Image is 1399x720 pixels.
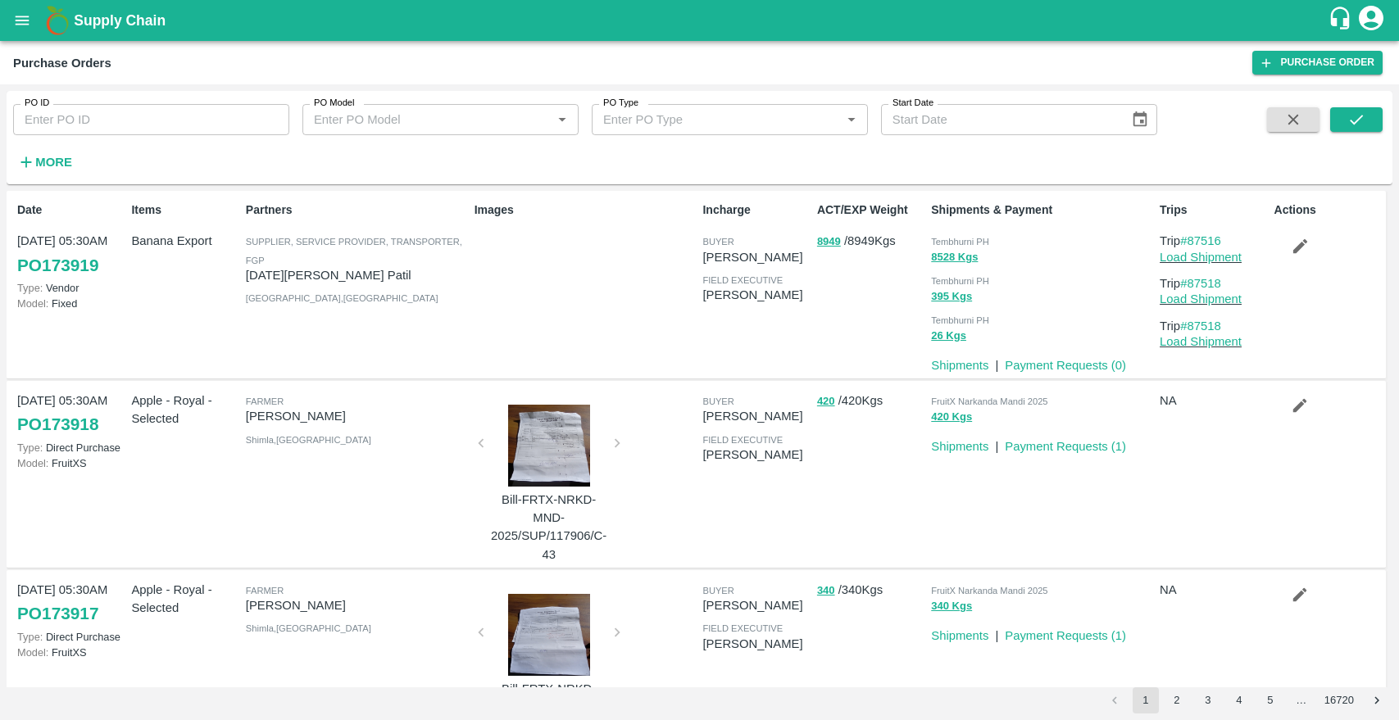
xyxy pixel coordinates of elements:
[931,327,966,346] button: 26 Kgs
[597,109,836,130] input: Enter PO Type
[931,315,989,325] span: Tembhurni PH
[17,457,48,469] span: Model:
[931,597,972,616] button: 340 Kgs
[246,202,468,219] p: Partners
[25,97,49,110] label: PO ID
[931,629,988,642] a: Shipments
[817,232,924,251] p: / 8949 Kgs
[1257,687,1283,713] button: Go to page 5
[1180,319,1221,333] a: #87518
[41,4,74,37] img: logo
[1320,687,1359,713] button: Go to page 16720
[1364,687,1390,713] button: Go to next page
[475,202,697,219] p: Images
[17,282,43,294] span: Type:
[931,237,989,247] span: Tembhurni PH
[931,408,972,427] button: 420 Kgs
[13,148,76,176] button: More
[74,9,1328,32] a: Supply Chain
[817,202,924,219] p: ACT/EXP Weight
[131,392,238,428] p: Apple - Royal - Selected
[1160,232,1267,250] p: Trip
[1252,51,1383,75] a: Purchase Order
[1160,335,1242,348] a: Load Shipment
[1356,3,1386,38] div: account of current user
[17,645,125,660] p: FruitXS
[1274,202,1382,219] p: Actions
[246,237,462,265] span: Supplier, Service Provider, Transporter, FGP
[988,620,998,645] div: |
[246,396,284,406] span: Farmer
[1160,581,1267,599] p: NA
[817,392,835,411] button: 420
[17,232,125,250] p: [DATE] 05:30AM
[17,251,98,280] a: PO173919
[702,202,810,219] p: Incharge
[246,623,371,633] span: Shimla , [GEOGRAPHIC_DATA]
[17,629,125,645] p: Direct Purchase
[307,109,547,130] input: Enter PO Model
[488,491,611,564] p: Bill-FRTX-NRKD-MND-2025/SUP/117906/C-43
[13,52,111,74] div: Purchase Orders
[702,275,783,285] span: field executive
[603,97,638,110] label: PO Type
[1160,292,1242,306] a: Load Shipment
[1133,687,1159,713] button: page 1
[1005,359,1126,372] a: Payment Requests (0)
[246,596,468,614] p: [PERSON_NAME]
[17,296,125,311] p: Fixed
[702,623,783,633] span: field executive
[131,202,238,219] p: Items
[817,392,924,410] p: / 420 Kgs
[931,288,972,306] button: 395 Kgs
[17,202,125,219] p: Date
[1164,687,1190,713] button: Go to page 2
[314,97,355,110] label: PO Model
[702,286,810,304] p: [PERSON_NAME]
[1328,6,1356,35] div: customer-support
[13,104,289,135] input: Enter PO ID
[702,635,810,653] p: [PERSON_NAME]
[246,435,371,445] span: Shimla , [GEOGRAPHIC_DATA]
[1160,202,1267,219] p: Trips
[1160,251,1242,264] a: Load Shipment
[702,396,734,406] span: buyer
[931,359,988,372] a: Shipments
[17,410,98,439] a: PO173918
[131,232,238,250] p: Banana Export
[931,396,1047,406] span: FruitX Narkanda Mandi 2025
[17,392,125,410] p: [DATE] 05:30AM
[881,104,1118,135] input: Start Date
[1180,234,1221,247] a: #87516
[841,109,862,130] button: Open
[702,407,810,425] p: [PERSON_NAME]
[17,280,125,296] p: Vendor
[246,293,438,303] span: [GEOGRAPHIC_DATA] , [GEOGRAPHIC_DATA]
[817,581,924,600] p: / 340 Kgs
[1160,317,1267,335] p: Trip
[893,97,933,110] label: Start Date
[17,631,43,643] span: Type:
[17,440,125,455] p: Direct Purchase
[17,442,43,454] span: Type:
[931,202,1153,219] p: Shipments & Payment
[1226,687,1252,713] button: Go to page 4
[931,586,1047,595] span: FruitX Narkanda Mandi 2025
[702,446,810,464] p: [PERSON_NAME]
[1099,687,1392,713] nav: pagination navigation
[552,109,573,130] button: Open
[1005,629,1126,642] a: Payment Requests (1)
[1195,687,1221,713] button: Go to page 3
[988,350,998,374] div: |
[246,407,468,425] p: [PERSON_NAME]
[131,581,238,618] p: Apple - Royal - Selected
[702,586,734,595] span: buyer
[246,586,284,595] span: Farmer
[17,455,125,471] p: FruitXS
[1288,693,1315,709] div: …
[246,266,468,284] p: [DATE][PERSON_NAME] Patil
[988,431,998,455] div: |
[817,582,835,600] button: 340
[817,233,841,251] button: 8949
[3,2,41,39] button: open drawer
